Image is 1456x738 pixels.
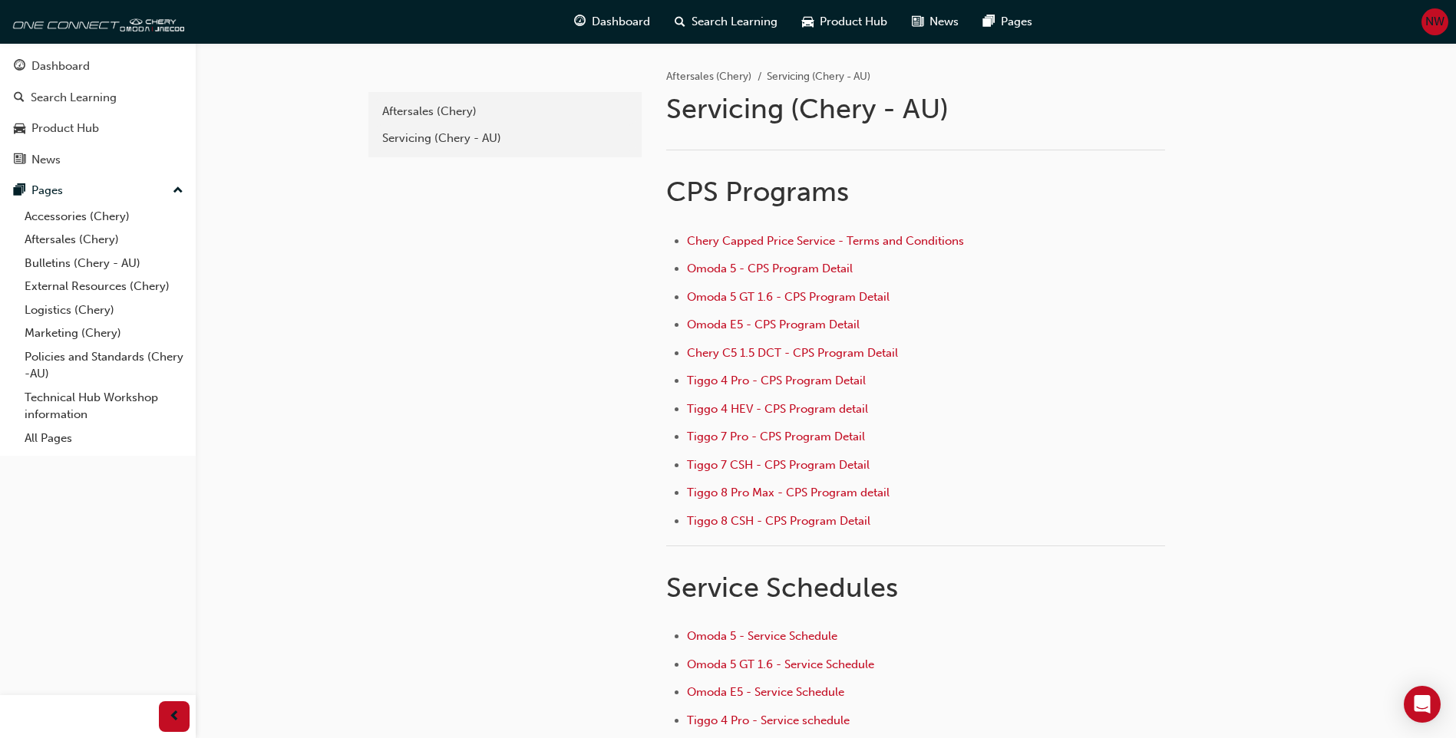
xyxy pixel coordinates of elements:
[687,629,837,643] a: Omoda 5 - Service Schedule
[692,13,778,31] span: Search Learning
[820,13,887,31] span: Product Hub
[31,58,90,75] div: Dashboard
[31,182,63,199] div: Pages
[6,84,190,112] a: Search Learning
[687,346,898,360] a: Chery C5 1.5 DCT - CPS Program Detail
[666,70,751,83] a: Aftersales (Chery)
[983,12,995,31] span: pages-icon
[912,12,923,31] span: news-icon
[929,13,959,31] span: News
[687,657,874,671] a: Omoda 5 GT 1.6 - Service Schedule
[14,184,25,198] span: pages-icon
[687,514,870,528] a: Tiggo 8 CSH - CPS Program Detail
[6,146,190,174] a: News
[18,228,190,252] a: Aftersales (Chery)
[666,571,898,604] span: Service Schedules
[675,12,685,31] span: search-icon
[14,91,25,105] span: search-icon
[687,402,868,416] a: Tiggo 4 HEV - CPS Program detail
[802,12,814,31] span: car-icon
[8,6,184,37] img: oneconnect
[592,13,650,31] span: Dashboard
[687,713,850,727] a: Tiggo 4 Pro - Service schedule
[18,321,190,345] a: Marketing (Chery)
[562,6,662,38] a: guage-iconDashboard
[6,176,190,205] button: Pages
[687,430,865,443] a: Tiggo 7 Pro - CPS Program Detail
[687,262,853,275] a: Omoda 5 - CPS Program Detail
[790,6,900,38] a: car-iconProduct Hub
[14,122,25,136] span: car-icon
[375,125,636,152] a: Servicing (Chery - AU)
[6,114,190,143] a: Product Hub
[666,175,849,208] span: CPS Programs
[971,6,1045,38] a: pages-iconPages
[14,153,25,167] span: news-icon
[1425,13,1444,31] span: NW
[18,205,190,229] a: Accessories (Chery)
[31,89,117,107] div: Search Learning
[173,181,183,201] span: up-icon
[18,275,190,298] a: External Resources (Chery)
[687,374,866,387] a: Tiggo 4 Pro - CPS Program Detail
[687,234,964,248] a: Chery Capped Price Service - Terms and Conditions
[687,486,890,499] a: Tiggo 8 Pro Max - CPS Program detail
[1404,686,1441,723] div: Open Intercom Messenger
[375,98,636,125] a: Aftersales (Chery)
[18,298,190,322] a: Logistics (Chery)
[382,103,628,120] div: Aftersales (Chery)
[687,290,890,304] a: Omoda 5 GT 1.6 - CPS Program Detail
[666,92,1170,126] h1: Servicing (Chery - AU)
[31,120,99,137] div: Product Hub
[18,386,190,427] a: Technical Hub Workshop information
[687,318,860,331] a: Omoda E5 - CPS Program Detail
[18,345,190,386] a: Policies and Standards (Chery -AU)
[574,12,586,31] span: guage-icon
[14,60,25,74] span: guage-icon
[767,68,870,86] li: Servicing (Chery - AU)
[1001,13,1032,31] span: Pages
[687,685,844,699] a: Omoda E5 - Service Schedule
[382,130,628,147] div: Servicing (Chery - AU)
[31,151,61,169] div: News
[18,427,190,450] a: All Pages
[18,252,190,275] a: Bulletins (Chery - AU)
[900,6,971,38] a: news-iconNews
[662,6,790,38] a: search-iconSearch Learning
[6,52,190,81] a: Dashboard
[687,458,870,472] a: Tiggo 7 CSH - CPS Program Detail
[169,707,180,726] span: prev-icon
[1421,8,1448,35] button: NW
[6,49,190,176] button: DashboardSearch LearningProduct HubNews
